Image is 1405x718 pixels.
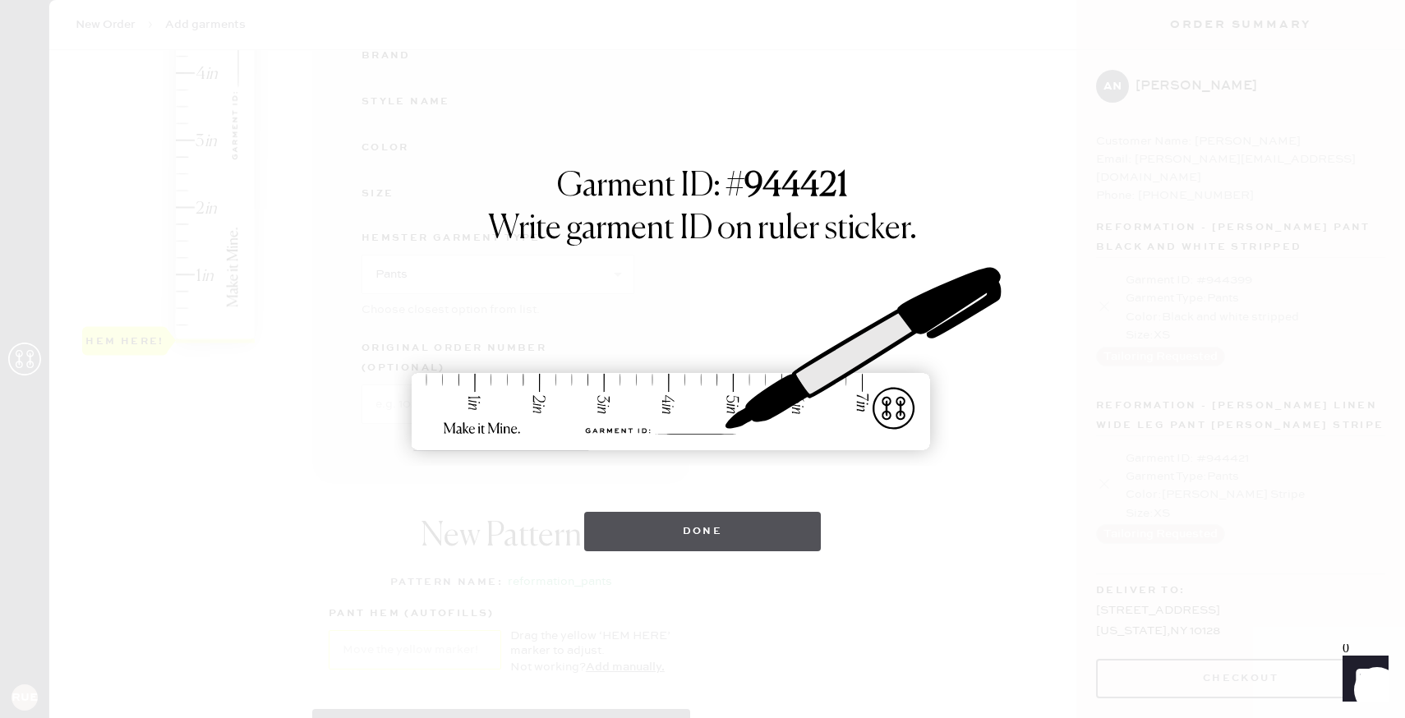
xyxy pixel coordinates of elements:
h1: Garment ID: # [557,167,848,209]
button: Done [584,512,822,551]
strong: 944421 [744,170,848,203]
h1: Write garment ID on ruler sticker. [488,209,917,249]
iframe: Front Chat [1327,644,1398,715]
img: ruler-sticker-sharpie.svg [394,224,1011,495]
